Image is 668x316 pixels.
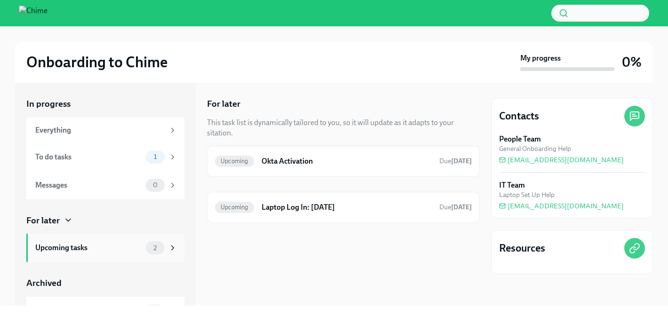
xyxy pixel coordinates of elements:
[215,200,472,215] a: UpcomingLaptop Log In: [DATE]Due[DATE]
[451,157,472,165] strong: [DATE]
[622,54,642,71] h3: 0%
[499,190,555,199] span: Laptop Set Up Help
[26,214,184,227] a: For later
[26,53,167,71] h2: Onboarding to Chime
[215,154,472,169] a: UpcomingOkta ActivationDue[DATE]
[439,157,472,165] span: Due
[35,243,142,253] div: Upcoming tasks
[147,182,163,189] span: 0
[215,158,254,165] span: Upcoming
[19,6,48,21] img: Chime
[26,143,184,171] a: To do tasks1
[439,203,472,212] span: September 30th, 2025 12:00
[26,214,60,227] div: For later
[35,306,142,316] div: Completed tasks
[148,245,162,252] span: 2
[499,144,571,153] span: General Onboarding Help
[499,134,541,144] strong: People Team
[215,204,254,211] span: Upcoming
[26,98,184,110] a: In progress
[26,118,184,143] a: Everything
[439,203,472,211] span: Due
[148,153,162,160] span: 1
[207,98,240,110] h5: For later
[451,203,472,211] strong: [DATE]
[499,241,545,255] h4: Resources
[26,277,184,289] a: Archived
[499,201,624,211] a: [EMAIL_ADDRESS][DOMAIN_NAME]
[207,118,480,138] div: This task list is dynamically tailored to you, so it will update as it adapts to your sitation.
[262,156,432,166] h6: Okta Activation
[35,152,142,162] div: To do tasks
[499,180,525,190] strong: IT Team
[26,171,184,199] a: Messages0
[499,109,539,123] h4: Contacts
[520,53,561,63] strong: My progress
[262,202,432,213] h6: Laptop Log In: [DATE]
[35,180,142,190] div: Messages
[35,125,165,135] div: Everything
[499,155,624,165] a: [EMAIL_ADDRESS][DOMAIN_NAME]
[439,157,472,166] span: September 28th, 2025 12:00
[26,234,184,262] a: Upcoming tasks2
